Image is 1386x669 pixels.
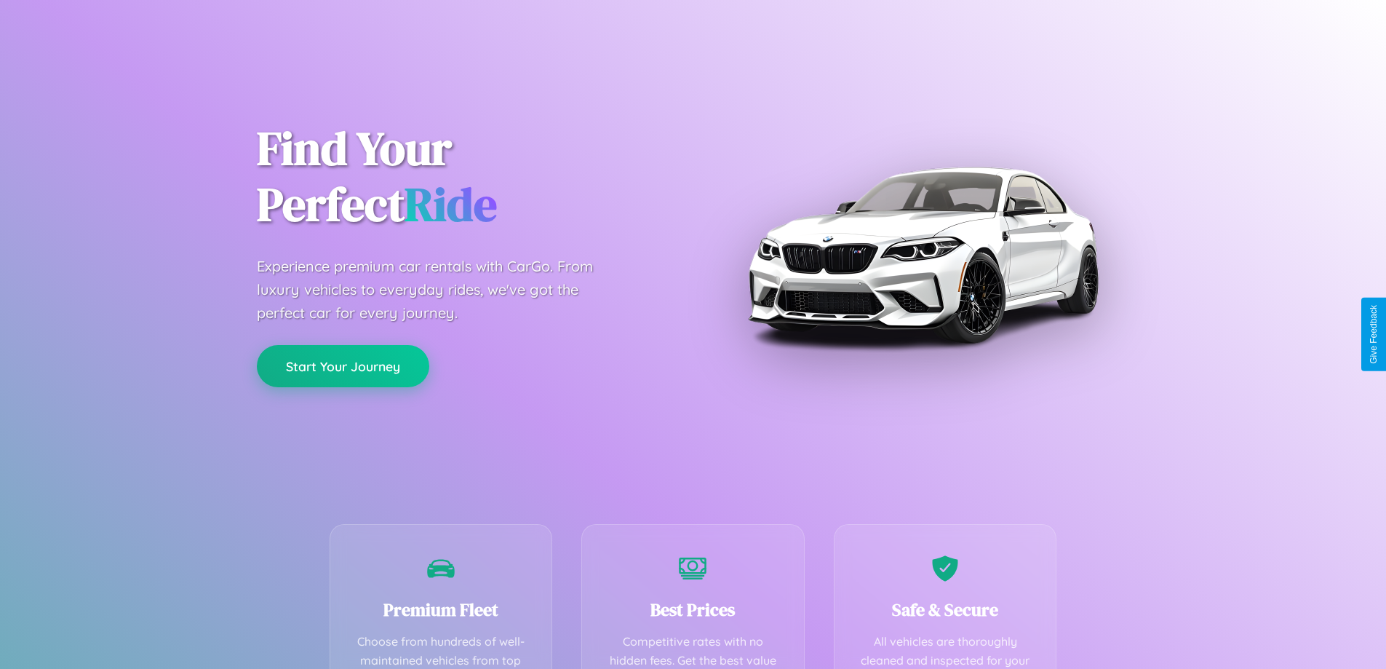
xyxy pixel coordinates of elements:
span: Ride [405,173,497,236]
p: Experience premium car rentals with CarGo. From luxury vehicles to everyday rides, we've got the ... [257,255,621,325]
h3: Premium Fleet [352,598,530,622]
h3: Safe & Secure [856,598,1035,622]
h1: Find Your Perfect [257,121,672,233]
button: Start Your Journey [257,345,429,387]
img: Premium BMW car rental vehicle [741,73,1104,437]
div: Give Feedback [1369,305,1379,364]
h3: Best Prices [604,598,782,622]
